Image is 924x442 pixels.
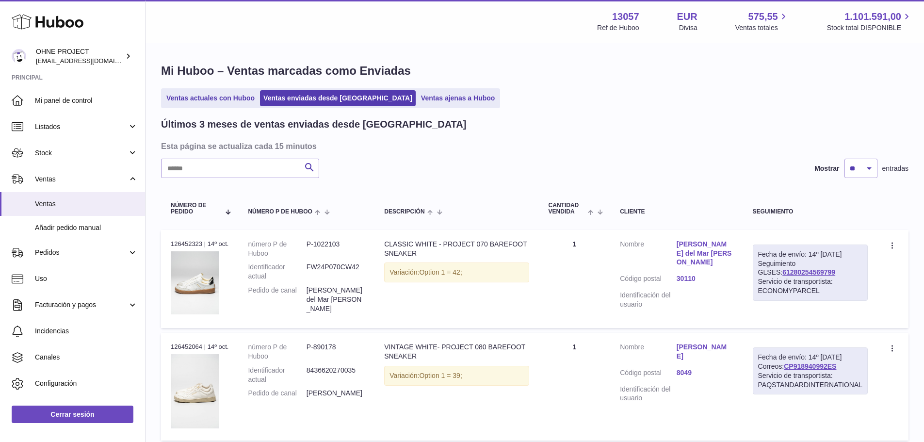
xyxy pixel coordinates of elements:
dt: Nombre [620,343,677,363]
span: Stock [35,148,128,158]
a: [PERSON_NAME] [677,343,733,361]
span: [EMAIL_ADDRESS][DOMAIN_NAME] [36,57,143,65]
span: Pedidos [35,248,128,257]
a: Ventas enviadas desde [GEOGRAPHIC_DATA] [260,90,416,106]
img: 130571759093432.png [171,354,219,428]
img: CLASSIC_WHITE_WEB.jpg [171,251,219,314]
a: CP918940992ES [784,362,836,370]
a: 61280254569799 [782,268,835,276]
a: 575,55 Ventas totales [735,10,789,33]
span: Option 1 = 39; [419,372,462,379]
dd: [PERSON_NAME] del Mar [PERSON_NAME] [307,286,365,313]
dd: FW24P070CW42 [307,262,365,281]
span: Número de pedido [171,202,220,215]
span: Ventas [35,199,138,209]
span: 1.101.591,00 [844,10,901,23]
a: 30110 [677,274,733,283]
span: Uso [35,274,138,283]
dd: [PERSON_NAME] [307,389,365,398]
span: Facturación y pagos [35,300,128,310]
a: Ventas actuales con Huboo [163,90,258,106]
div: Divisa [679,23,697,33]
div: Ref de Huboo [597,23,639,33]
span: número P de Huboo [248,209,312,215]
span: Incidencias [35,327,138,336]
td: 1 [539,333,611,441]
div: Variación: [384,366,529,386]
img: internalAdmin-13057@internal.huboo.com [12,49,26,64]
div: Variación: [384,262,529,282]
span: Stock total DISPONIBLE [827,23,912,33]
div: OHNE PROJECT [36,47,123,65]
span: Ventas totales [735,23,789,33]
dd: P-1022103 [307,240,365,258]
span: Cantidad vendida [549,202,585,215]
span: Configuración [35,379,138,388]
dt: número P de Huboo [248,343,306,361]
span: Ventas [35,175,128,184]
dd: 8436620270035 [307,366,365,384]
div: Correos: [753,347,868,395]
dt: Identificación del usuario [620,291,677,309]
dt: Identificación del usuario [620,385,677,403]
div: Seguimiento [753,209,868,215]
span: Añadir pedido manual [35,223,138,232]
div: 126452064 | 14º oct. [171,343,228,351]
span: Listados [35,122,128,131]
a: [PERSON_NAME] del Mar [PERSON_NAME] [677,240,733,267]
dt: Identificador actual [248,366,306,384]
span: Option 1 = 42; [419,268,462,276]
label: Mostrar [814,164,839,173]
div: Fecha de envío: 14º [DATE] [758,250,862,259]
div: Cliente [620,209,733,215]
dt: Código postal [620,368,677,380]
a: Ventas ajenas a Huboo [418,90,499,106]
dt: Pedido de canal [248,389,306,398]
h3: Esta página se actualiza cada 15 minutos [161,141,906,151]
span: Descripción [384,209,424,215]
span: Mi panel de control [35,96,138,105]
div: Fecha de envío: 14º [DATE] [758,353,862,362]
dt: Nombre [620,240,677,270]
dt: Identificador actual [248,262,306,281]
div: 126452323 | 14º oct. [171,240,228,248]
div: Servicio de transportista: ECONOMYPARCEL [758,277,862,295]
div: VINTAGE WHITE- PROJECT 080 BAREFOOT SNEAKER [384,343,529,361]
td: 1 [539,230,611,328]
a: 8049 [677,368,733,377]
dt: Pedido de canal [248,286,306,313]
h2: Últimos 3 meses de ventas enviadas desde [GEOGRAPHIC_DATA] [161,118,466,131]
strong: EUR [677,10,697,23]
dd: P-890178 [307,343,365,361]
div: CLASSIC WHITE - PROJECT 070 BAREFOOT SNEAKER [384,240,529,258]
a: 1.101.591,00 Stock total DISPONIBLE [827,10,912,33]
strong: 13057 [612,10,639,23]
span: entradas [882,164,908,173]
a: Cerrar sesión [12,406,133,423]
div: Seguimiento GLSES: [753,245,868,301]
h1: Mi Huboo – Ventas marcadas como Enviadas [161,63,908,79]
div: Servicio de transportista: PAQSTANDARDINTERNATIONAL [758,371,862,390]
dt: número P de Huboo [248,240,306,258]
dt: Código postal [620,274,677,286]
span: Canales [35,353,138,362]
span: 575,55 [748,10,778,23]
